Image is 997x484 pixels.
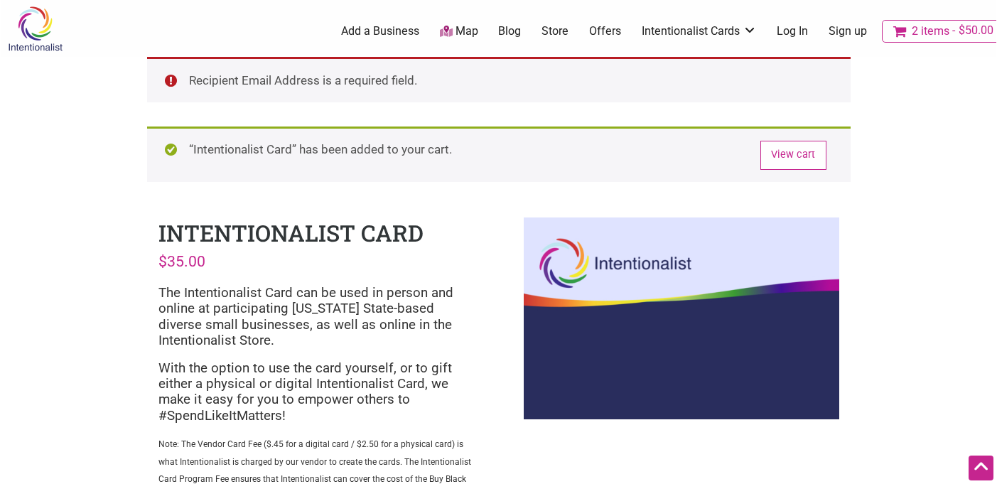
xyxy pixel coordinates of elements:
[760,141,826,170] a: View cart
[189,71,826,90] li: Recipient Email Address is a required field.
[777,23,808,39] a: Log In
[524,217,839,419] img: Intentionalist 1_FINAL
[969,456,993,480] div: Scroll Back to Top
[158,252,167,270] span: $
[541,23,568,39] a: Store
[147,127,851,182] div: “Intentionalist Card” has been added to your cart.
[829,23,867,39] a: Sign up
[912,26,949,37] span: 2 items
[158,285,473,349] p: The Intentionalist Card can be used in person and online at participating [US_STATE] State-based ...
[498,23,521,39] a: Blog
[893,24,910,38] i: Cart
[158,252,205,270] bdi: 35.00
[440,23,478,40] a: Map
[341,23,419,39] a: Add a Business
[589,23,621,39] a: Offers
[642,23,757,39] a: Intentionalist Cards
[158,217,424,248] h1: Intentionalist Card
[1,6,69,52] img: Intentionalist
[949,25,993,36] span: $50.00
[158,360,473,424] p: With the option to use the card yourself, or to gift either a physical or digital Intentionalist ...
